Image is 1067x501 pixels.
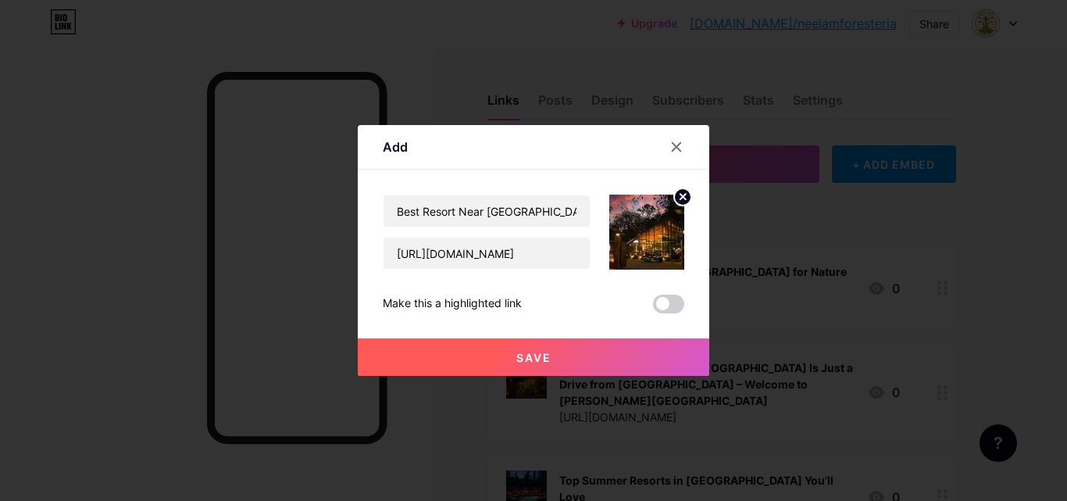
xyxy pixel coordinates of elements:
[384,238,590,269] input: URL
[383,295,522,313] div: Make this a highlighted link
[358,338,709,376] button: Save
[516,351,551,364] span: Save
[609,195,684,270] img: link_thumbnail
[383,138,408,156] div: Add
[384,195,590,227] input: Title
